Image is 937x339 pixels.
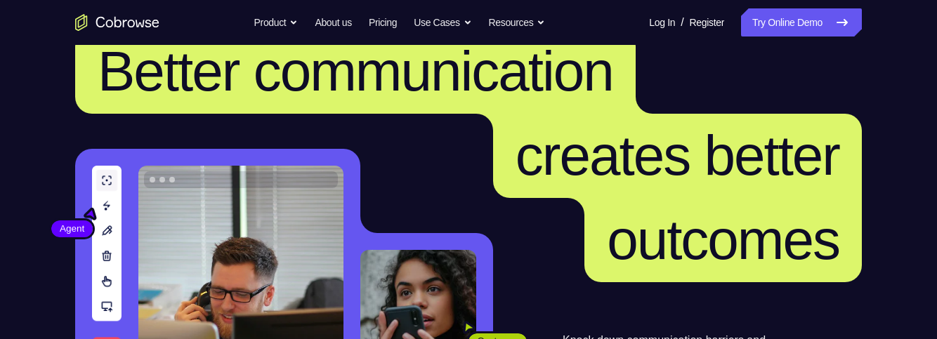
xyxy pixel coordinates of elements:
a: Try Online Demo [741,8,862,36]
a: Register [690,8,724,36]
span: / [681,14,683,31]
span: creates better [516,124,839,187]
button: Product [254,8,299,36]
span: Better communication [98,40,613,102]
a: About us [315,8,351,36]
button: Resources [489,8,546,36]
span: outcomes [607,208,839,271]
a: Go to the home page [75,14,159,31]
button: Use Cases [414,8,471,36]
a: Pricing [369,8,397,36]
a: Log In [649,8,675,36]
